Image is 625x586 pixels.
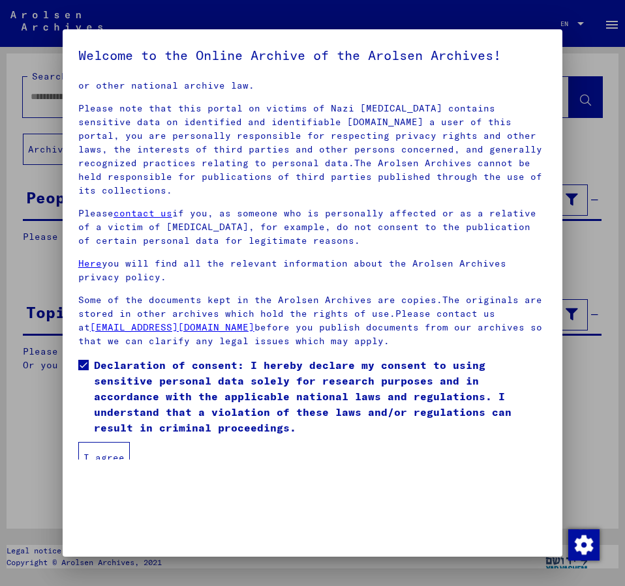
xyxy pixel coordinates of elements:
button: I agree [78,442,130,473]
a: [EMAIL_ADDRESS][DOMAIN_NAME] [90,321,254,333]
p: Please if you, as someone who is personally affected or as a relative of a victim of [MEDICAL_DAT... [78,207,547,248]
p: you will find all the relevant information about the Arolsen Archives privacy policy. [78,257,547,284]
h5: Welcome to the Online Archive of the Arolsen Archives! [78,45,547,66]
a: contact us [114,207,172,219]
img: Change consent [568,529,600,561]
p: Some of the documents kept in the Arolsen Archives are copies.The originals are stored in other a... [78,293,547,348]
p: Please note that this portal on victims of Nazi [MEDICAL_DATA] contains sensitive data on identif... [78,102,547,198]
a: Here [78,257,102,269]
span: Declaration of consent: I hereby declare my consent to using sensitive personal data solely for r... [94,357,547,435]
div: Change consent [568,529,599,560]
